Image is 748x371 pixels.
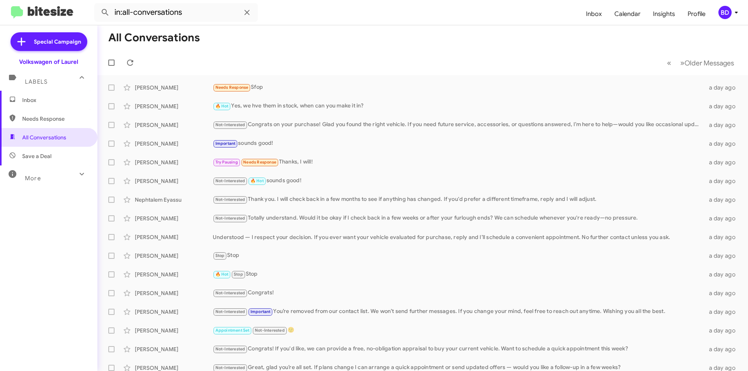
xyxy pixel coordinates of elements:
[135,308,213,316] div: [PERSON_NAME]
[213,176,704,185] div: sounds good!
[704,345,742,353] div: a day ago
[215,178,245,183] span: Not-Interested
[215,272,229,277] span: 🔥 Hot
[680,58,684,68] span: »
[213,251,704,260] div: Stop
[22,96,88,104] span: Inbox
[215,365,245,370] span: Not-Interested
[647,3,681,25] a: Insights
[681,3,712,25] a: Profile
[704,177,742,185] div: a day ago
[135,327,213,334] div: [PERSON_NAME]
[213,120,704,129] div: Congrats on your purchase! Glad you found the right vehicle. If you need future service, accessor...
[213,326,704,335] div: 🙂
[215,197,245,202] span: Not-Interested
[22,134,66,141] span: All Conversations
[580,3,608,25] a: Inbox
[108,32,200,44] h1: All Conversations
[213,158,704,167] div: Thanks, I will!
[215,309,245,314] span: Not-Interested
[135,121,213,129] div: [PERSON_NAME]
[213,83,704,92] div: Sfop
[663,55,739,71] nav: Page navigation example
[251,309,271,314] span: Important
[135,84,213,91] div: [PERSON_NAME]
[215,160,238,165] span: Try Pausing
[215,253,225,258] span: Stop
[704,271,742,278] div: a day ago
[135,271,213,278] div: [PERSON_NAME]
[215,346,245,352] span: Not-Interested
[135,177,213,185] div: [PERSON_NAME]
[667,58,671,68] span: «
[135,233,213,241] div: [PERSON_NAME]
[213,139,704,148] div: sounds good!
[704,233,742,241] div: a day ago
[704,140,742,148] div: a day ago
[704,102,742,110] div: a day ago
[704,158,742,166] div: a day ago
[704,327,742,334] div: a day ago
[704,252,742,260] div: a day ago
[684,59,734,67] span: Older Messages
[215,122,245,127] span: Not-Interested
[135,252,213,260] div: [PERSON_NAME]
[135,345,213,353] div: [PERSON_NAME]
[135,158,213,166] div: [PERSON_NAME]
[19,58,78,66] div: Volkswagen of Laurel
[662,55,676,71] button: Previous
[215,104,229,109] span: 🔥 Hot
[704,196,742,204] div: a day ago
[213,270,704,279] div: Stop
[34,38,81,46] span: Special Campaign
[215,290,245,295] span: Not-Interested
[213,288,704,297] div: Congrats!
[215,85,249,90] span: Needs Response
[676,55,739,71] button: Next
[215,216,245,221] span: Not-Interested
[213,233,704,241] div: Understood — I respect your decision. If you ever want your vehicle evaluated for purchase, reply...
[704,215,742,222] div: a day ago
[135,102,213,110] div: [PERSON_NAME]
[704,289,742,297] div: a day ago
[704,308,742,316] div: a day ago
[213,102,704,111] div: Yes, we hve them in stock, when can you make it in?
[94,3,258,22] input: Search
[213,214,704,223] div: Totally understand. Would it be okay if I check back in a few weeks or after your furlough ends? ...
[11,32,87,51] a: Special Campaign
[213,195,704,204] div: Thank you. I will check back in a few months to see if anything has changed. If you'd prefer a di...
[22,152,51,160] span: Save a Deal
[135,140,213,148] div: [PERSON_NAME]
[234,272,243,277] span: Stop
[135,289,213,297] div: [PERSON_NAME]
[608,3,647,25] a: Calendar
[704,84,742,91] div: a day ago
[25,175,41,182] span: More
[135,215,213,222] div: [PERSON_NAME]
[712,6,739,19] button: BD
[213,307,704,316] div: You’re removed from our contact list. We won’t send further messages. If you change your mind, fe...
[255,328,285,333] span: Not-Interested
[215,141,236,146] span: Important
[243,160,276,165] span: Needs Response
[22,115,88,123] span: Needs Response
[251,178,264,183] span: 🔥 Hot
[215,328,250,333] span: Appointment Set
[718,6,732,19] div: BD
[213,345,704,353] div: Congrats! If you'd like, we can provide a free, no-obligation appraisal to buy your current vehic...
[135,196,213,204] div: Nephtalem Eyassu
[704,121,742,129] div: a day ago
[25,78,48,85] span: Labels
